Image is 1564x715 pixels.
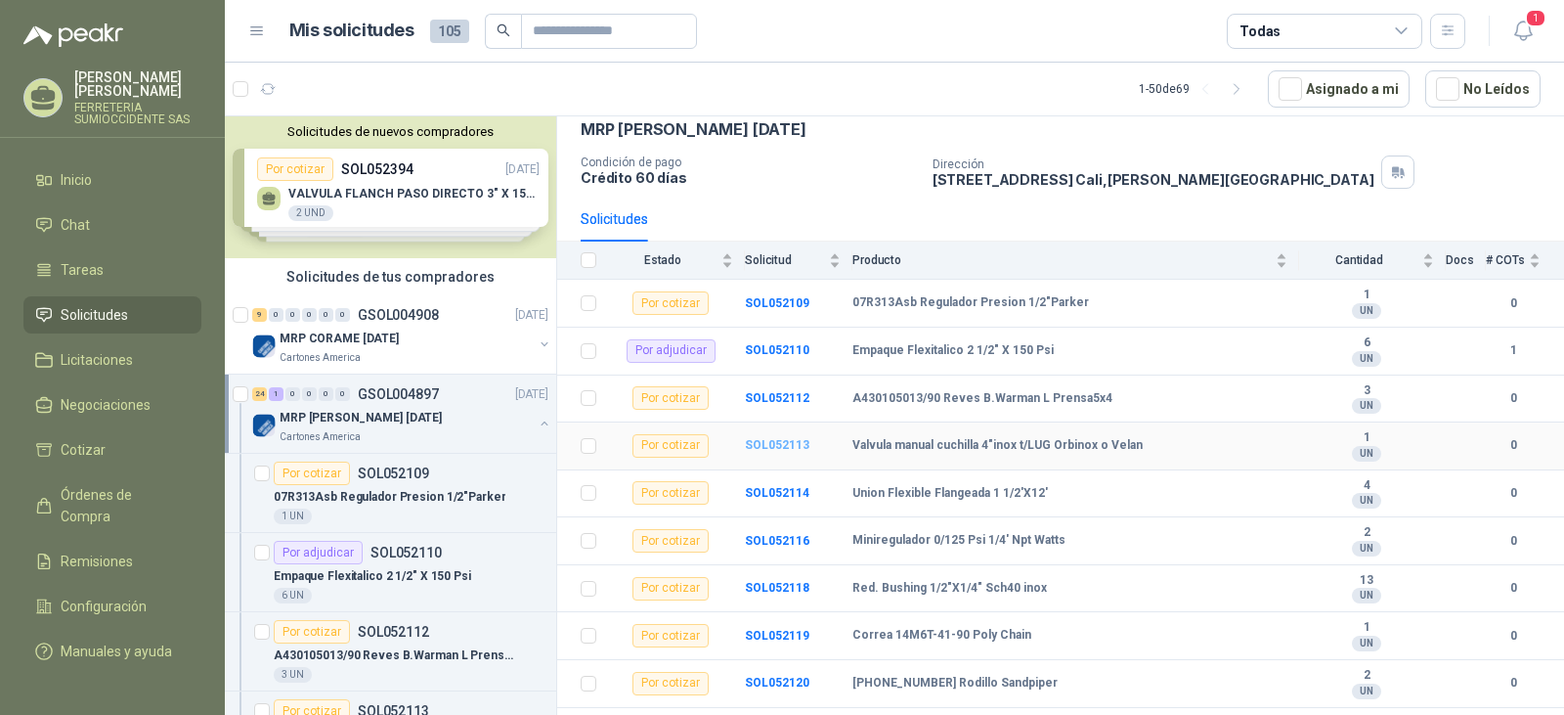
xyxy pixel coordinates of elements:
p: A430105013/90 Reves B.Warman L Prensa5x4 [274,647,517,665]
div: 1 - 50 de 69 [1139,73,1252,105]
span: Manuales y ayuda [61,641,172,662]
div: Por cotizar [632,529,709,553]
b: Union Flexible Flangeada 1 1/2'X12' [852,486,1048,502]
div: UN [1352,636,1381,651]
div: UN [1352,684,1381,699]
h1: Mis solicitudes [289,17,414,45]
span: Órdenes de Compra [61,484,183,527]
div: 24 [252,387,267,401]
div: 0 [335,308,350,322]
div: Por cotizar [632,291,709,315]
span: search [497,23,510,37]
p: Cartones America [280,350,361,366]
div: Solicitudes de tus compradores [225,258,556,295]
div: 0 [319,308,333,322]
th: # COTs [1486,242,1564,280]
a: Licitaciones [23,341,201,379]
a: Chat [23,206,201,244]
b: Empaque Flexitalico 2 1/2" X 150 Psi [852,343,1054,359]
b: 0 [1486,389,1541,408]
span: Solicitud [745,253,825,267]
b: 2 [1299,668,1434,684]
b: 0 [1486,627,1541,646]
div: 0 [302,387,317,401]
span: 105 [430,20,469,43]
button: No Leídos [1425,70,1541,108]
div: 1 UN [274,509,312,524]
th: Docs [1446,242,1486,280]
span: Cantidad [1299,253,1418,267]
p: SOL052112 [358,625,429,639]
b: 0 [1486,532,1541,551]
a: SOL052116 [745,534,809,548]
a: Manuales y ayuda [23,633,201,670]
div: 0 [319,387,333,401]
div: Por adjudicar [274,541,363,564]
b: 1 [1486,341,1541,360]
b: 1 [1299,430,1434,446]
p: [DATE] [515,385,548,404]
div: Por cotizar [274,620,350,644]
b: 1 [1299,620,1434,636]
div: Solicitudes [581,208,648,230]
span: Solicitudes [61,304,128,326]
a: Por cotizarSOL052112A430105013/90 Reves B.Warman L Prensa5x43 UN [225,612,556,692]
a: SOL052112 [745,391,809,405]
span: # COTs [1486,253,1525,267]
span: Negociaciones [61,394,151,416]
b: Red. Bushing 1/2"X1/4" Sch40 inox [852,581,1047,597]
a: Órdenes de Compra [23,476,201,535]
a: SOL052110 [745,343,809,357]
p: MRP CORAME [DATE] [280,330,399,348]
span: Inicio [61,169,92,191]
img: Company Logo [252,335,276,358]
div: Por cotizar [632,577,709,601]
span: Estado [608,253,717,267]
span: Producto [852,253,1272,267]
div: UN [1352,303,1381,319]
a: SOL052114 [745,486,809,500]
th: Cantidad [1299,242,1446,280]
b: [PHONE_NUMBER] Rodillo Sandpiper [852,676,1058,692]
p: MRP [PERSON_NAME] [DATE] [581,119,806,140]
b: 1 [1299,288,1434,303]
div: Todas [1239,21,1281,42]
b: 0 [1486,579,1541,598]
a: Tareas [23,251,201,289]
b: 0 [1486,484,1541,503]
div: Por cotizar [632,481,709,505]
p: Empaque Flexitalico 2 1/2" X 150 Psi [274,567,471,586]
p: SOL052110 [370,546,442,559]
a: 24 1 0 0 0 0 GSOL004897[DATE] Company LogoMRP [PERSON_NAME] [DATE]Cartones America [252,382,552,445]
b: SOL052113 [745,438,809,452]
div: Por adjudicar [627,339,716,363]
p: Crédito 60 días [581,169,917,186]
a: SOL052120 [745,676,809,690]
a: Cotizar [23,431,201,469]
a: Negociaciones [23,386,201,424]
p: [PERSON_NAME] [PERSON_NAME] [74,70,201,98]
div: Solicitudes de nuevos compradoresPor cotizarSOL052394[DATE] VALVULA FLANCH PASO DIRECTO 3" X 150 ... [225,116,556,258]
div: Por cotizar [274,462,350,485]
div: 6 UN [274,588,312,603]
div: 0 [285,308,300,322]
a: SOL052118 [745,581,809,595]
p: 07R313Asb Regulador Presion 1/2"Parker [274,488,505,507]
p: Dirección [933,157,1374,171]
div: 0 [269,308,283,322]
p: GSOL004897 [358,387,439,401]
a: Remisiones [23,543,201,580]
a: SOL052109 [745,296,809,310]
div: 9 [252,308,267,322]
th: Producto [852,242,1299,280]
div: 3 UN [274,667,312,683]
a: SOL052119 [745,629,809,643]
p: GSOL004908 [358,308,439,322]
